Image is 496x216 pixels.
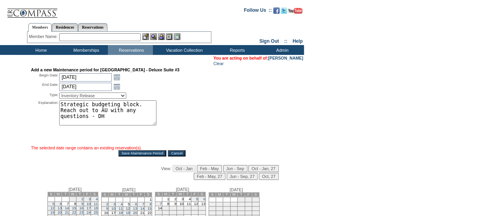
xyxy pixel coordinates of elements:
[184,206,191,211] td: 18
[113,82,121,91] a: Open the calendar popup.
[79,206,83,210] a: 16
[65,211,69,214] a: 21
[133,211,137,215] a: 20
[191,211,198,215] td: 26
[227,173,258,180] input: Jun - Sep, 27
[252,207,259,211] td: 17
[209,192,216,197] td: S
[252,192,259,197] td: S
[58,206,62,210] a: 13
[252,211,259,215] td: 24
[18,45,63,55] td: Home
[169,202,176,206] td: 9
[293,38,303,44] a: Help
[89,197,91,201] a: 3
[162,206,169,211] td: 15
[69,192,76,196] td: W
[62,202,69,206] td: 7
[72,206,76,210] a: 15
[284,38,287,44] span: ::
[113,73,121,82] a: Open the calendar popup.
[245,192,252,197] td: F
[53,202,55,206] a: 5
[113,202,115,206] a: 3
[47,192,55,196] td: S
[62,192,69,196] td: T
[123,202,130,207] td: 5
[176,187,189,192] span: [DATE]
[176,211,184,215] td: 24
[230,202,237,207] td: 7
[194,173,225,180] input: Feb - May, 27
[162,211,169,215] td: 22
[153,45,214,55] td: Vacation Collection
[169,211,176,215] td: 23
[155,192,162,196] td: S
[7,2,58,18] img: Compass Home
[118,207,122,211] a: 11
[94,202,98,206] a: 11
[162,197,169,202] td: 1
[126,211,130,215] a: 19
[288,8,302,14] img: Subscribe to our YouTube Channel
[169,197,176,202] td: 2
[252,202,259,207] td: 10
[162,202,169,206] td: 8
[223,165,247,172] input: Jun - Sep
[213,56,303,60] span: You are acting on behalf of:
[87,202,91,206] a: 10
[281,10,287,15] a: Follow us on Twitter
[223,211,230,215] td: 20
[238,207,245,211] td: 15
[116,192,123,197] td: T
[31,82,58,91] div: End Date:
[216,207,223,211] td: 12
[259,38,279,44] a: Sign Out
[63,45,108,55] td: Memberships
[69,202,76,206] td: 8
[118,211,122,215] a: 18
[169,206,176,211] td: 16
[158,33,165,40] img: Impersonate
[184,202,191,206] td: 11
[84,192,91,196] td: F
[28,23,52,32] a: Members
[230,207,237,211] td: 14
[126,207,130,211] a: 12
[209,207,216,211] td: 11
[169,192,176,196] td: T
[214,45,259,55] td: Reports
[150,33,157,40] img: View
[245,197,252,202] td: 2
[78,23,107,31] a: Reservations
[137,211,144,215] td: 21
[223,192,230,197] td: T
[81,197,83,201] a: 2
[288,10,302,15] a: Subscribe to our YouTube Channel
[238,197,245,202] td: 1
[273,7,280,14] img: Become our fan on Facebook
[145,197,152,202] td: 1
[31,73,58,82] div: Begin Date:
[31,93,58,99] div: Type:
[216,192,223,197] td: M
[106,202,108,206] a: 2
[122,187,136,192] span: [DATE]
[230,211,237,215] td: 21
[55,192,62,196] td: M
[140,207,144,211] a: 14
[65,206,69,210] a: 14
[184,211,191,215] td: 25
[72,211,76,214] a: 22
[268,56,303,60] a: [PERSON_NAME]
[191,202,198,206] td: 12
[216,202,223,207] td: 5
[79,211,83,214] a: 23
[142,33,149,40] img: b_edit.gif
[176,202,184,206] td: 10
[155,206,162,211] td: 14
[245,207,252,211] td: 16
[252,197,259,202] td: 3
[281,7,287,14] img: Follow us on Twitter
[31,67,180,72] strong: Add a new Maintenance period for [GEOGRAPHIC_DATA] - Deluxe Suite #3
